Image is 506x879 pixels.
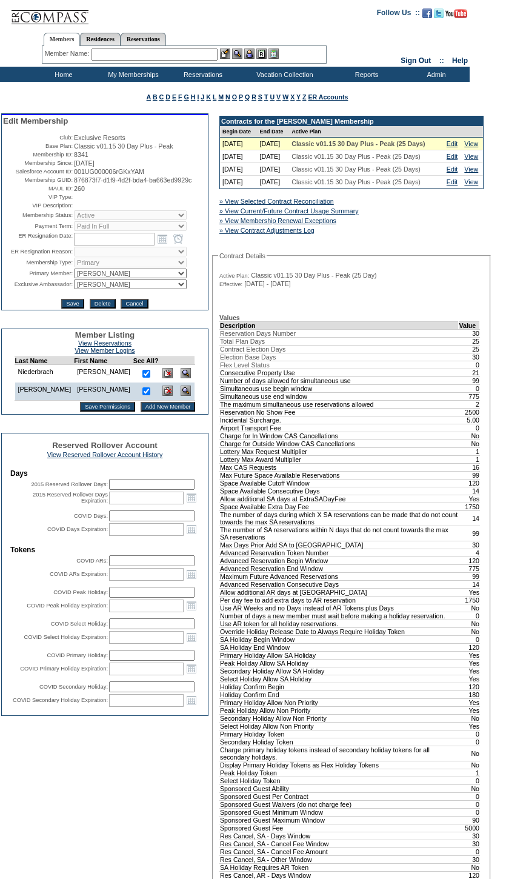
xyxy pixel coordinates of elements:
td: My Memberships [97,67,167,82]
td: Res Cancel, SA - Cancel Fee Window [220,840,459,847]
td: 120 [459,479,480,487]
td: Membership Type: [3,258,73,267]
td: Reports [330,67,400,82]
td: Sponsored Guest Per Contract [220,792,459,800]
span: Classic v01.15 30 Day Plus - Peak (25 Days) [291,153,421,160]
td: Yes [459,706,480,714]
td: 5.00 [459,416,480,424]
span: Flex Level Status [220,361,270,369]
a: M [218,93,224,101]
a: Open the calendar popup. [185,491,198,504]
td: 30 [459,832,480,840]
span: 260 [74,185,85,192]
img: b_calculator.gif [268,48,279,59]
td: 1 [459,455,480,463]
a: D [165,93,170,101]
a: X [290,93,295,101]
td: Salesforce Account ID: [3,168,73,175]
img: Subscribe to our YouTube Channel [445,9,467,18]
a: Help [452,56,468,65]
td: Sponsored Guest Minimum Window [220,808,459,816]
td: [PERSON_NAME] [15,383,74,401]
a: Members [44,33,81,46]
td: Yes [459,698,480,706]
td: 30 [459,329,480,337]
td: [PERSON_NAME] [74,365,133,383]
a: Open the calendar popup. [185,662,198,675]
label: COVID Select Holiday: [51,621,108,627]
td: VIP Type: [3,193,73,201]
td: Maximum Future Advanced Reservations [220,572,459,580]
label: COVID ARs Expiration: [50,571,108,577]
td: Payment Term: [3,221,73,231]
td: 4 [459,549,480,556]
td: Select Holiday Allow SA Holiday [220,675,459,683]
td: Override Holiday Release Date to Always Require Holiday Token [220,627,459,635]
label: COVID Peak Holiday Expiration: [27,603,108,609]
span: Reserved Rollover Account [52,441,158,450]
td: No [459,714,480,722]
a: Become our fan on Facebook [422,12,432,19]
span: Reservation Days Number [220,330,296,337]
td: Allow additional SA days at ExtraSADayFee [220,495,459,503]
td: No [459,620,480,627]
label: COVID ARs: [76,558,108,564]
span: [DATE] - [DATE] [244,280,291,287]
span: Effective: [219,281,242,288]
a: Follow us on Twitter [434,12,444,19]
td: Membership Status: [3,210,73,220]
td: 180 [459,690,480,698]
td: Res Cancel, SA - Other Window [220,855,459,863]
a: ER Accounts [308,93,348,101]
td: 5000 [459,824,480,832]
a: T [264,93,268,101]
td: 0 [459,792,480,800]
td: The number of SA reservations within N days that do not count towards the max SA reservations [220,526,459,541]
td: 120 [459,683,480,690]
a: Subscribe to our YouTube Channel [445,12,467,19]
td: Membership Since: [3,159,73,167]
img: Reservations [256,48,267,59]
td: 0 [459,738,480,746]
td: Active Plan [289,126,444,138]
input: Save [61,299,84,309]
td: 1750 [459,596,480,604]
td: Sponsored Guest Ability [220,784,459,792]
a: Edit [447,165,458,173]
td: [DATE] [258,176,290,189]
td: Sponsored Guest Fee [220,824,459,832]
td: Peak Holiday Token [220,769,459,777]
td: Charge primary holiday tokens instead of secondary holiday tokens for all secondary holidays. [220,746,459,761]
td: Charge for In Window CAS Cancellations [220,432,459,439]
td: No [459,432,480,439]
td: 775 [459,564,480,572]
legend: Contract Details [218,252,267,259]
td: 1 [459,447,480,455]
img: Become our fan on Facebook [422,8,432,18]
td: 14 [459,487,480,495]
a: Residences [80,33,121,45]
td: 0 [459,424,480,432]
a: Edit [447,178,458,185]
td: Use AR Weeks and no Days instead of AR Tokens plus Days [220,604,459,612]
td: End Date [258,126,290,138]
input: Cancel [121,299,148,309]
label: COVID Select Holiday Expiration: [24,634,108,640]
td: 30 [459,855,480,863]
td: Airport Transport Fee [220,424,459,432]
td: Sponsored Guest Waivers (do not charge fee) [220,800,459,808]
td: 16 [459,463,480,471]
a: J [201,93,204,101]
a: » View Selected Contract Reconciliation [219,198,334,205]
td: Primary Holiday Allow SA Holiday [220,651,459,659]
a: View [464,178,478,185]
td: Allow additional AR days at [GEOGRAPHIC_DATA] [220,588,459,596]
td: Sponsored Guest Maximum Window [220,816,459,824]
td: Reservations [167,67,236,82]
td: 120 [459,871,480,879]
span: Election Base Days [220,353,276,361]
td: Home [27,67,97,82]
a: E [172,93,176,101]
td: 0 [459,612,480,620]
a: L [213,93,216,101]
